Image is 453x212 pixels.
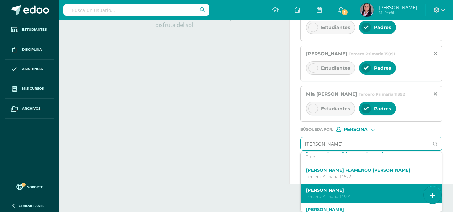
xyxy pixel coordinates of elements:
[27,185,43,189] span: Soporte
[22,66,43,72] span: Asistencia
[5,99,54,119] a: Archivos
[336,127,387,132] div: [object Object]
[306,51,347,57] span: [PERSON_NAME]
[22,86,44,91] span: Mis cursos
[306,194,432,199] p: Tercero Primaria 11991
[306,91,357,97] span: Mía [PERSON_NAME]
[306,188,432,193] label: [PERSON_NAME]
[306,168,432,173] label: [PERSON_NAME] FLAMENCO [PERSON_NAME]
[344,128,368,131] span: Persona
[107,14,241,29] p: Échale un vistazo a los demás períodos o sal y disfruta del sol
[301,137,429,150] input: Ej. Mario Galindo
[19,203,44,208] span: Cerrar panel
[359,92,405,97] span: Tercero Primaria 11392
[321,65,350,71] span: Estudiantes
[300,128,333,131] span: Búsqueda por :
[5,79,54,99] a: Mis cursos
[374,65,391,71] span: Padres
[379,4,417,11] span: [PERSON_NAME]
[379,10,417,16] span: Mi Perfil
[306,154,432,160] p: Tutor
[5,40,54,60] a: Disciplina
[321,105,350,112] span: Estudiantes
[306,174,432,180] p: Tercero Primaria 11522
[5,60,54,79] a: Asistencia
[349,51,395,56] span: Tercero Primaria 15091
[374,105,391,112] span: Padres
[22,47,42,52] span: Disciplina
[8,182,51,191] a: Soporte
[374,24,391,30] span: Padres
[22,27,47,32] span: Estudiantes
[63,4,209,16] input: Busca un usuario...
[22,106,40,111] span: Archivos
[5,20,54,40] a: Estudiantes
[321,24,350,30] span: Estudiantes
[360,3,374,17] img: 1c93c93239aea7b13ad1b62200493693.png
[306,207,432,212] label: [PERSON_NAME]
[341,9,348,16] span: 1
